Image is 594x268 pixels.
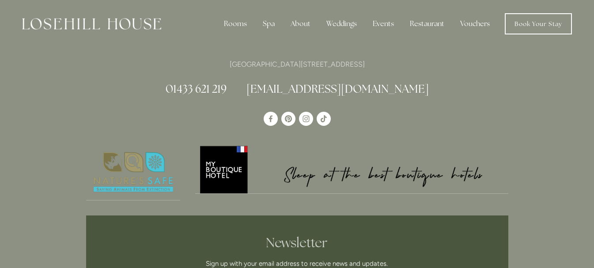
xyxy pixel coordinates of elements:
div: Spa [256,15,282,33]
a: [EMAIL_ADDRESS][DOMAIN_NAME] [246,82,429,96]
img: Losehill House [22,18,161,30]
a: Pinterest [281,112,295,126]
div: Events [366,15,401,33]
p: [GEOGRAPHIC_DATA][STREET_ADDRESS] [86,58,508,70]
a: 01433 621 219 [166,82,227,96]
a: TikTok [317,112,331,126]
a: Nature's Safe - Logo [86,144,181,200]
a: Book Your Stay [505,13,572,34]
div: Restaurant [403,15,451,33]
a: Losehill House Hotel & Spa [264,112,278,126]
div: Weddings [319,15,364,33]
div: About [284,15,318,33]
a: Vouchers [453,15,497,33]
h2: Newsletter [134,235,460,251]
a: Instagram [299,112,313,126]
img: My Boutique Hotel - Logo [195,144,508,193]
img: Nature's Safe - Logo [86,144,181,200]
div: Rooms [217,15,254,33]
